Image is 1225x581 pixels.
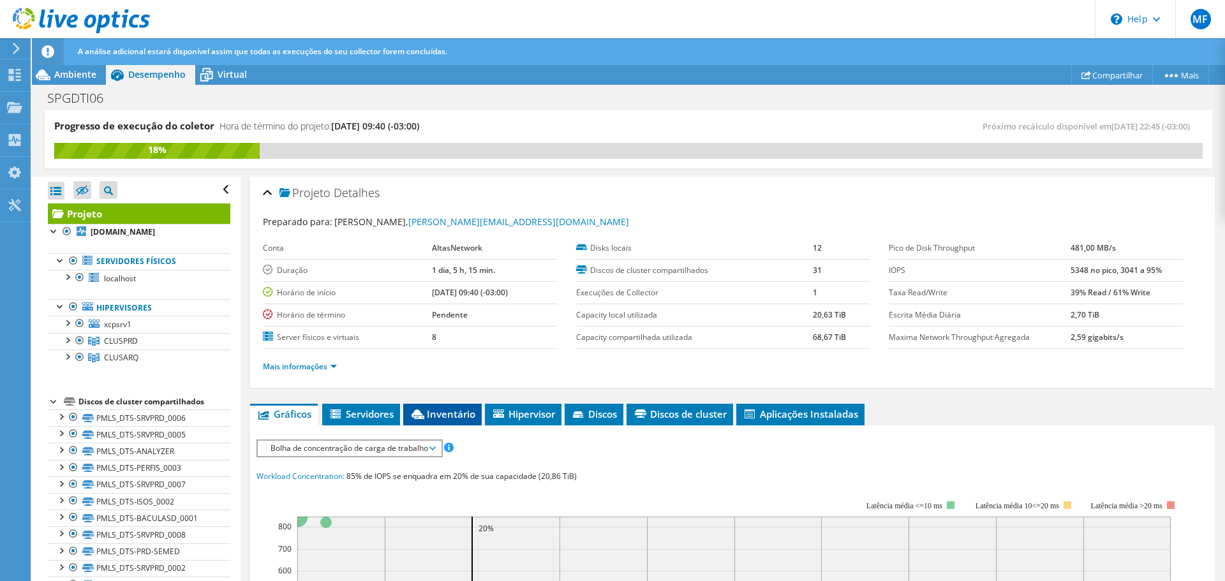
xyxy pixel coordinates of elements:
div: Discos de cluster compartilhados [78,394,230,409]
b: 1 dia, 5 h, 15 min. [432,265,495,276]
span: Ambiente [54,68,96,80]
span: Bolha de concentração de carga de trabalho [264,441,434,456]
span: [PERSON_NAME], [334,216,629,228]
a: CLUSARQ [48,349,230,366]
b: 12 [813,242,822,253]
span: Desempenho [128,68,186,80]
span: xcpsrv1 [104,319,131,330]
b: AltasNetwork [432,242,482,253]
span: Virtual [218,68,247,80]
text: 600 [278,565,292,576]
span: A análise adicional estará disponível assim que todas as execuções do seu collector forem concluí... [78,46,447,57]
label: Maxima Network Throughput Agregada [889,331,1070,344]
label: Conta [263,242,432,254]
span: Hipervisor [491,408,555,420]
a: [PERSON_NAME][EMAIL_ADDRESS][DOMAIN_NAME] [408,216,629,228]
span: Projeto [279,187,330,200]
b: [DOMAIN_NAME] [91,226,155,237]
b: 31 [813,265,822,276]
h1: SPGDTI06 [41,91,123,105]
text: Latência média >20 ms [1091,501,1163,510]
span: Discos [571,408,617,420]
span: [DATE] 09:40 (-03:00) [331,120,419,132]
a: Projeto [48,203,230,224]
a: localhost [48,270,230,286]
span: Aplicações Instaladas [743,408,858,420]
b: 20,63 TiB [813,309,846,320]
label: Capacity compartilhada utilizada [576,331,813,344]
span: 85% de IOPS se enquadra em 20% de sua capacidade (20,86 TiB) [346,471,577,482]
a: Compartilhar [1071,65,1153,85]
label: Discos de cluster compartilhados [576,264,813,277]
a: PMLS_DTS-SRVPRD_0006 [48,409,230,426]
a: Servidores físicos [48,253,230,270]
tspan: Latência média 10<=20 ms [976,501,1059,510]
a: PMLS_DTS-ANALYZER [48,443,230,459]
label: Taxa Read/Write [889,286,1070,299]
span: Detalhes [334,185,380,200]
text: 700 [278,543,292,554]
label: Preparado para: [263,216,332,228]
span: localhost [104,273,136,284]
span: MF [1191,9,1211,29]
a: [DOMAIN_NAME] [48,224,230,240]
label: Capacity local utilizada [576,309,813,321]
span: CLUSARQ [104,352,138,363]
b: 39% Read / 61% Write [1071,287,1150,298]
b: Pendente [432,309,468,320]
b: 8 [432,332,436,342]
text: 20% [479,523,494,534]
a: PMLS_DTS-SRVPRD_0005 [48,426,230,443]
b: 2,59 gigabits/s [1071,332,1124,342]
b: 5348 no pico, 3041 a 95% [1071,265,1162,276]
label: Pico de Disk Throughput [889,242,1070,254]
a: PMLS_DTS-PERFIS_0003 [48,460,230,476]
h4: Hora de término do projeto: [219,119,419,133]
span: Gráficos [256,408,311,420]
span: CLUSPRD [104,335,138,346]
span: Workload Concentration: [256,471,345,482]
a: PMLS_DTS-SRVPRD_0008 [48,526,230,543]
svg: \n [1111,13,1122,25]
a: PMLS_DTS-SRVPRD_0007 [48,476,230,493]
a: PMLS_DTS-PRD-SEMED [48,543,230,560]
a: Mais informações [263,361,337,372]
a: CLUSPRD [48,333,230,349]
a: Hipervisores [48,299,230,316]
text: 800 [278,521,292,532]
span: Servidores [329,408,394,420]
tspan: Latência média <=10 ms [866,501,942,510]
div: 18% [54,143,260,157]
span: [DATE] 22:45 (-03:00) [1111,121,1190,132]
b: [DATE] 09:40 (-03:00) [432,287,508,298]
span: Inventário [410,408,475,420]
label: IOPS [889,264,1070,277]
label: Execuções de Collector [576,286,813,299]
b: 2,70 TiB [1071,309,1099,320]
b: 481,00 MB/s [1071,242,1116,253]
span: Próximo recálculo disponível em [983,121,1196,132]
span: Discos de cluster [633,408,727,420]
label: Disks locais [576,242,813,254]
label: Horário de início [263,286,432,299]
label: Duração [263,264,432,277]
a: PMLS_DTS-SRVPRD_0002 [48,560,230,577]
label: Horário de término [263,309,432,321]
b: 1 [813,287,817,298]
label: Escrita Média Diária [889,309,1070,321]
a: Mais [1152,65,1209,85]
a: xcpsrv1 [48,316,230,332]
label: Server físicos e virtuais [263,331,432,344]
a: PMLS_DTS-BACULASD_0001 [48,510,230,526]
a: PMLS_DTS-ISOS_0002 [48,493,230,510]
b: 68,67 TiB [813,332,846,342]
